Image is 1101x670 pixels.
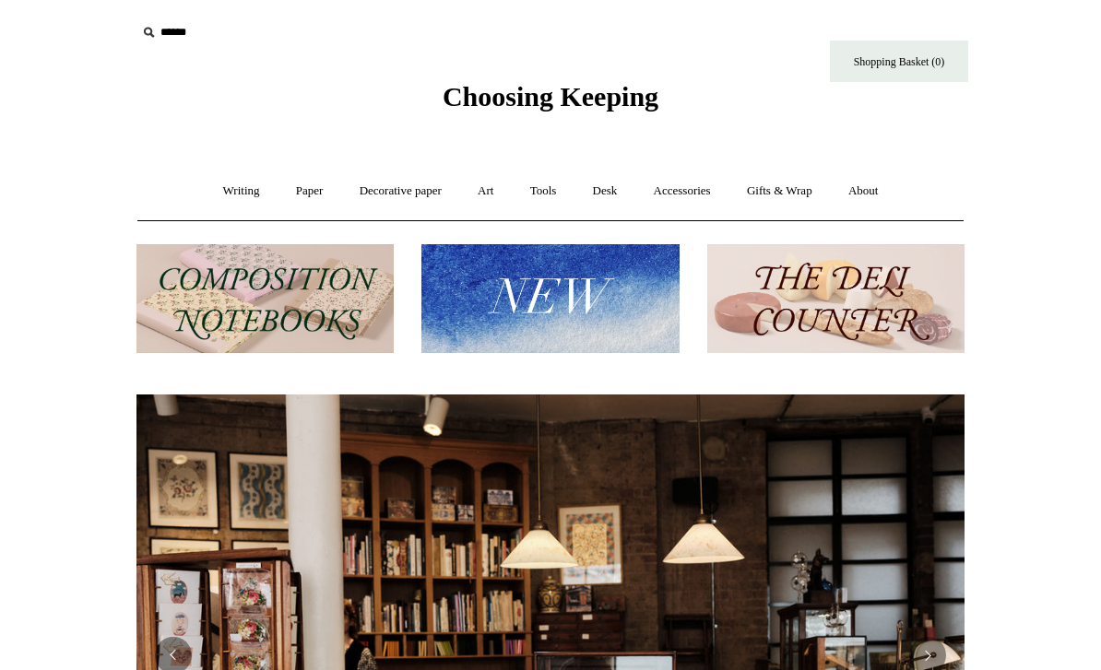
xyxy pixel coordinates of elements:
a: Decorative paper [343,167,458,216]
img: The Deli Counter [707,244,965,354]
a: Shopping Basket (0) [830,41,968,82]
span: Choosing Keeping [443,81,658,112]
img: 202302 Composition ledgers.jpg__PID:69722ee6-fa44-49dd-a067-31375e5d54ec [136,244,394,354]
a: Paper [279,167,340,216]
a: Art [461,167,510,216]
img: New.jpg__PID:f73bdf93-380a-4a35-bcfe-7823039498e1 [421,244,679,354]
a: About [832,167,895,216]
a: Gifts & Wrap [730,167,829,216]
a: Choosing Keeping [443,96,658,109]
a: Desk [576,167,634,216]
a: Tools [514,167,574,216]
a: Accessories [637,167,728,216]
a: Writing [207,167,277,216]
